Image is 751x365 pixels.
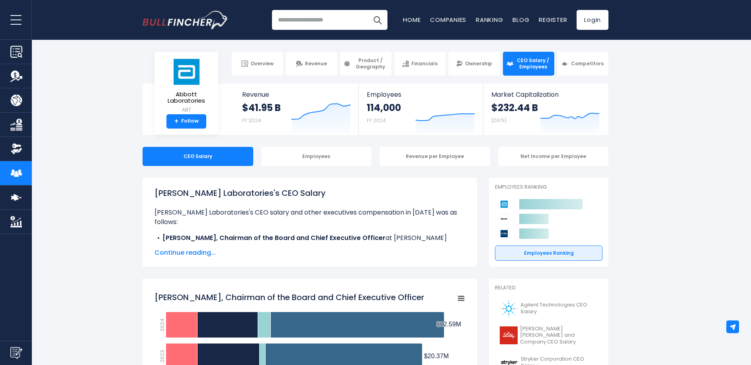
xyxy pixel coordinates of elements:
[476,16,503,24] a: Ranking
[155,233,465,252] li: at [PERSON_NAME][GEOGRAPHIC_DATA], received a total compensation of $22.59 M in [DATE].
[286,52,337,76] a: Revenue
[498,147,609,166] div: Net Income per Employee
[160,58,212,114] a: Abbott Laboratories ABT
[394,52,446,76] a: Financials
[155,208,465,227] p: [PERSON_NAME] Laboratories's CEO salary and other executives compensation in [DATE] was as follows:
[499,214,509,224] img: Stryker Corporation competitors logo
[155,248,465,258] span: Continue reading...
[340,52,391,76] a: Product / Geography
[539,16,567,24] a: Register
[448,52,500,76] a: Ownership
[161,91,212,104] span: Abbott Laboratories
[491,117,507,124] small: [DATE]
[411,61,438,67] span: Financials
[499,199,509,209] img: Abbott Laboratories competitors logo
[424,353,449,359] tspan: $20.37M
[143,11,229,29] img: Bullfincher logo
[520,302,598,315] span: Agilent Technologies CEO Salary
[242,117,261,124] small: FY 2024
[162,233,385,242] b: [PERSON_NAME], Chairman of the Board and Chief Executive Officer
[465,61,492,67] span: Ownership
[495,298,602,320] a: Agilent Technologies CEO Salary
[557,52,608,76] a: Competitors
[577,10,608,30] a: Login
[495,285,602,291] p: Related
[367,101,401,114] strong: 114,000
[495,324,602,348] a: [PERSON_NAME] [PERSON_NAME] and Company CEO Salary
[495,246,602,261] a: Employees Ranking
[174,118,178,125] strong: +
[232,52,283,76] a: Overview
[516,57,551,70] span: CEO Salary / Employees
[495,184,602,191] p: Employees Ranking
[158,350,166,363] text: 2023
[234,84,359,135] a: Revenue $41.95 B FY 2024
[155,292,424,303] tspan: [PERSON_NAME], Chairman of the Board and Chief Executive Officer
[242,91,351,98] span: Revenue
[512,16,529,24] a: Blog
[242,101,281,114] strong: $41.95 B
[500,300,518,318] img: A logo
[367,91,475,98] span: Employees
[500,326,518,344] img: LLY logo
[403,16,420,24] a: Home
[359,84,483,135] a: Employees 114,000 FY 2024
[250,61,274,67] span: Overview
[155,187,465,199] h1: [PERSON_NAME] Laboratories's CEO Salary
[143,11,228,29] a: Go to homepage
[491,101,538,114] strong: $232.44 B
[430,16,466,24] a: Companies
[10,143,22,155] img: Ownership
[571,61,604,67] span: Competitors
[503,52,554,76] a: CEO Salary / Employees
[305,61,327,67] span: Revenue
[143,147,253,166] div: CEO Salary
[166,114,206,129] a: +Follow
[491,91,600,98] span: Market Capitalization
[368,10,387,30] button: Search
[161,106,212,113] small: ABT
[499,228,509,239] img: Boston Scientific Corporation competitors logo
[353,57,388,70] span: Product / Geography
[367,117,386,124] small: FY 2024
[483,84,608,135] a: Market Capitalization $232.44 B [DATE]
[436,321,461,328] tspan: $22.59M
[520,326,598,346] span: [PERSON_NAME] [PERSON_NAME] and Company CEO Salary
[158,318,166,332] text: 2024
[379,147,490,166] div: Revenue per Employee
[261,147,372,166] div: Employees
